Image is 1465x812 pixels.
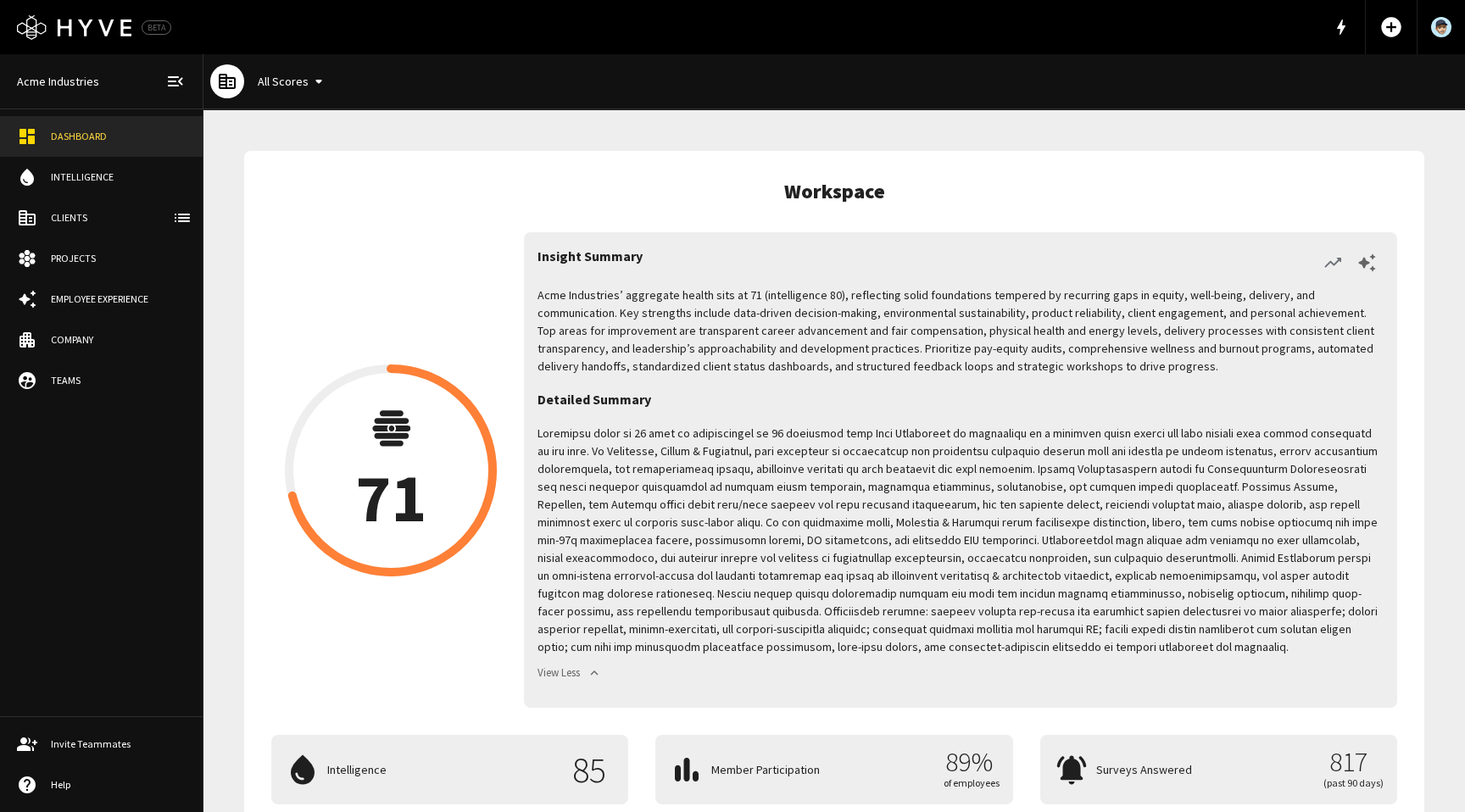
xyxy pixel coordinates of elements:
[538,375,651,425] h6: Detailed Summary
[251,66,336,97] button: All Scores
[564,752,615,787] p: 85
[538,425,1384,656] p: Loremipsu dolor si 26 amet co adipiscingel se 96 doeiusmod temp Inci Utlaboreet do magnaaliqu en ...
[51,373,186,388] div: Teams
[17,167,37,187] span: water_drop
[51,332,186,348] div: Company
[1373,8,1410,46] button: Add
[285,364,497,576] button: 71
[142,20,171,35] div: BETA
[51,777,186,793] div: Help
[327,761,557,779] p: Intelligence
[10,66,106,97] a: Acme Industries
[51,129,186,144] div: Dashboard
[51,210,186,225] div: Clients
[165,201,199,235] button: client-list
[1431,17,1451,37] img: User Avatar
[51,737,186,752] div: Invite Teammates
[51,170,186,185] div: Intelligence
[355,464,426,531] p: 71
[51,292,186,307] div: Employee Experience
[271,735,628,804] button: Intelligence85
[538,660,604,687] button: View Less
[538,246,643,280] h6: Insight Summary
[285,752,320,787] span: water_drop
[784,178,885,205] h5: Workspace
[1379,15,1403,39] span: add_circle
[51,251,186,266] div: Projects
[538,286,1384,375] p: Acme Industries’ aggregate health sits at 71 (intelligence 80), reflecting solid foundations temp...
